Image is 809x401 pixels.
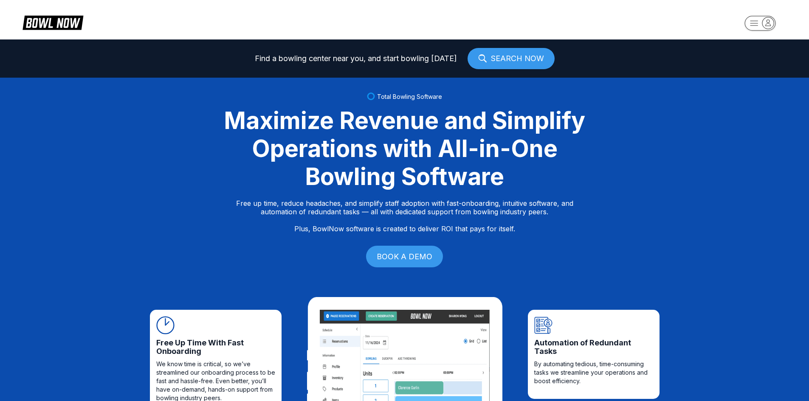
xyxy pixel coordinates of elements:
div: Maximize Revenue and Simplify Operations with All-in-One Bowling Software [214,107,596,191]
p: Free up time, reduce headaches, and simplify staff adoption with fast-onboarding, intuitive softw... [236,199,573,233]
span: Free Up Time With Fast Onboarding [156,339,275,356]
span: Find a bowling center near you, and start bowling [DATE] [255,54,457,63]
span: By automating tedious, time-consuming tasks we streamline your operations and boost efficiency. [534,360,653,385]
a: SEARCH NOW [468,48,555,69]
span: Automation of Redundant Tasks [534,339,653,356]
span: Total Bowling Software [377,93,442,100]
a: BOOK A DEMO [366,246,443,267]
